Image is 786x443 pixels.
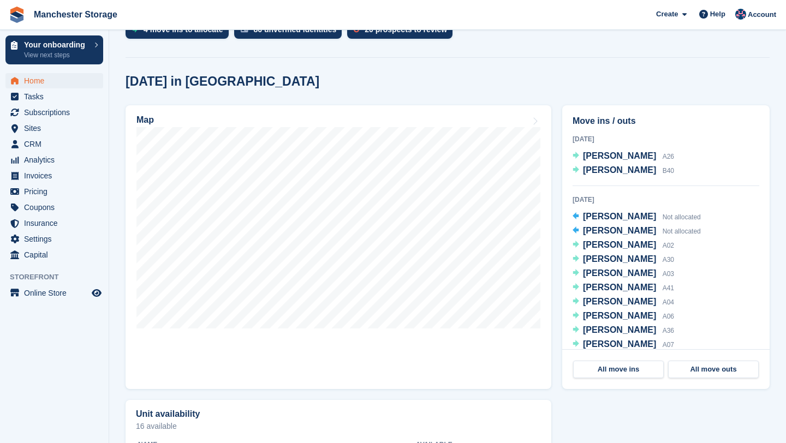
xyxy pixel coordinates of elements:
[573,164,674,178] a: [PERSON_NAME] B40
[5,184,103,199] a: menu
[24,152,90,167] span: Analytics
[663,256,674,264] span: A30
[24,215,90,231] span: Insurance
[136,422,541,430] p: 16 available
[663,213,701,221] span: Not allocated
[663,298,674,306] span: A04
[663,313,674,320] span: A06
[234,20,348,44] a: 86 unverified identities
[24,168,90,183] span: Invoices
[90,286,103,300] a: Preview store
[10,272,109,283] span: Storefront
[573,238,674,253] a: [PERSON_NAME] A02
[573,309,674,324] a: [PERSON_NAME] A06
[5,152,103,167] a: menu
[583,151,656,160] span: [PERSON_NAME]
[583,212,656,221] span: [PERSON_NAME]
[24,89,90,104] span: Tasks
[663,270,674,278] span: A03
[126,74,319,89] h2: [DATE] in [GEOGRAPHIC_DATA]
[663,327,674,334] span: A36
[663,153,674,160] span: A26
[136,409,200,419] h2: Unit availability
[5,105,103,120] a: menu
[573,149,674,164] a: [PERSON_NAME] A26
[583,226,656,235] span: [PERSON_NAME]
[24,200,90,215] span: Coupons
[5,200,103,215] a: menu
[5,231,103,247] a: menu
[573,253,674,267] a: [PERSON_NAME] A30
[347,20,458,44] a: 20 prospects to review
[656,9,678,20] span: Create
[5,168,103,183] a: menu
[29,5,122,23] a: Manchester Storage
[5,285,103,301] a: menu
[583,165,656,175] span: [PERSON_NAME]
[668,361,759,378] a: All move outs
[24,285,90,301] span: Online Store
[573,115,759,128] h2: Move ins / outs
[5,215,103,231] a: menu
[583,325,656,334] span: [PERSON_NAME]
[24,50,89,60] p: View next steps
[583,254,656,264] span: [PERSON_NAME]
[573,338,674,352] a: [PERSON_NAME] A07
[5,35,103,64] a: Your onboarding View next steps
[663,242,674,249] span: A02
[663,228,701,235] span: Not allocated
[24,136,90,152] span: CRM
[573,195,759,205] div: [DATE]
[583,283,656,292] span: [PERSON_NAME]
[5,136,103,152] a: menu
[573,210,701,224] a: [PERSON_NAME] Not allocated
[748,9,776,20] span: Account
[5,121,103,136] a: menu
[663,167,674,175] span: B40
[583,311,656,320] span: [PERSON_NAME]
[573,281,674,295] a: [PERSON_NAME] A41
[9,7,25,23] img: stora-icon-8386f47178a22dfd0bd8f6a31ec36ba5ce8667c1dd55bd0f319d3a0aa187defe.svg
[573,361,664,378] a: All move ins
[573,295,674,309] a: [PERSON_NAME] A04
[24,73,90,88] span: Home
[663,341,674,349] span: A07
[5,247,103,262] a: menu
[583,339,656,349] span: [PERSON_NAME]
[583,240,656,249] span: [PERSON_NAME]
[136,115,154,125] h2: Map
[126,105,551,389] a: Map
[573,134,759,144] div: [DATE]
[710,9,725,20] span: Help
[24,41,89,49] p: Your onboarding
[24,105,90,120] span: Subscriptions
[24,231,90,247] span: Settings
[573,324,674,338] a: [PERSON_NAME] A36
[24,184,90,199] span: Pricing
[126,20,234,44] a: 4 move ins to allocate
[573,267,674,281] a: [PERSON_NAME] A03
[24,121,90,136] span: Sites
[583,297,656,306] span: [PERSON_NAME]
[5,89,103,104] a: menu
[24,247,90,262] span: Capital
[663,284,674,292] span: A41
[5,73,103,88] a: menu
[573,224,701,238] a: [PERSON_NAME] Not allocated
[583,268,656,278] span: [PERSON_NAME]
